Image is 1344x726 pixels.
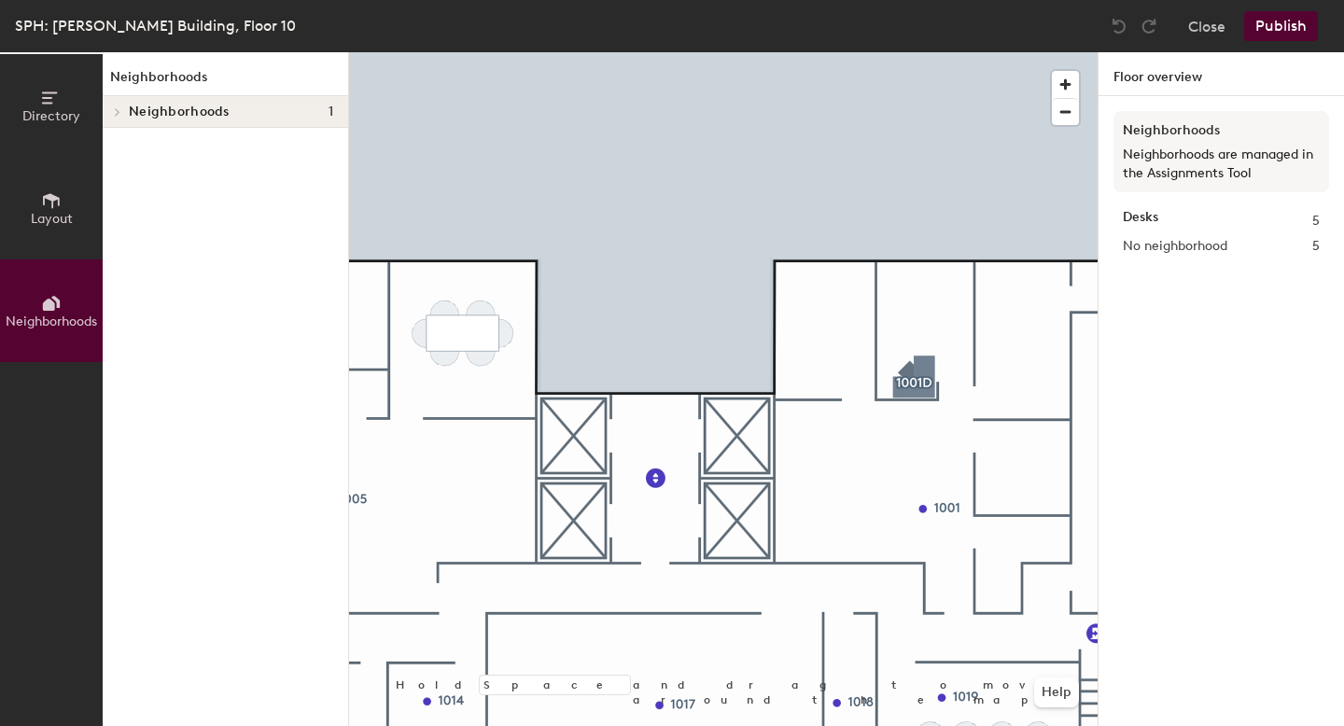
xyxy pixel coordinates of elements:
div: SPH: [PERSON_NAME] Building, Floor 10 [15,14,296,37]
span: 5 [1312,236,1320,257]
span: Neighborhoods [129,105,230,119]
img: Undo [1110,17,1128,35]
span: Directory [22,108,80,124]
span: 1 [329,105,333,119]
button: Help [1034,677,1079,707]
button: Close [1188,11,1225,41]
span: Layout [31,211,73,227]
h1: Neighborhoods [103,67,348,96]
span: Neighborhoods [6,314,97,329]
strong: Desks [1123,211,1158,231]
img: Redo [1140,17,1158,35]
button: Publish [1244,11,1318,41]
span: No neighborhood [1123,236,1227,257]
h1: Floor overview [1099,52,1344,96]
p: Neighborhoods are managed in the Assignments Tool [1123,146,1320,183]
h3: Neighborhoods [1123,120,1320,141]
span: 5 [1312,211,1320,231]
